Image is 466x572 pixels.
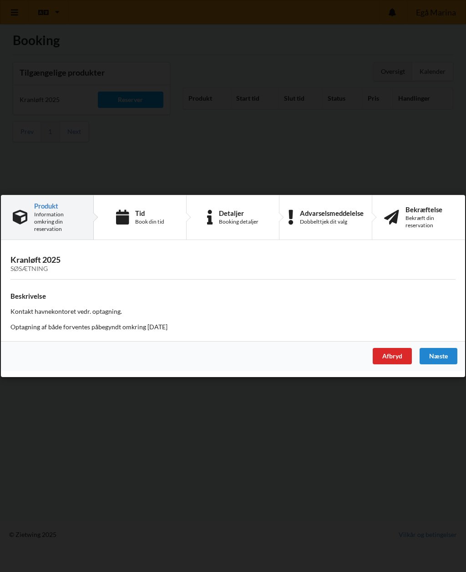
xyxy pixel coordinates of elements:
p: Kontakt havnekontoret vedr. optagning. [10,307,456,316]
div: Næste [420,348,457,364]
div: Detaljer [219,209,258,217]
div: Book din tid [135,218,164,225]
div: Bekræftelse [405,206,453,213]
div: Dobbelttjek dit valg [300,218,364,225]
div: Booking detaljer [219,218,258,225]
div: Information omkring din reservation [34,211,81,233]
h4: Beskrivelse [10,292,456,301]
div: Tid [135,209,164,217]
h3: Kranløft 2025 [10,255,456,273]
div: Bekræft din reservation [405,214,453,229]
div: Advarselsmeddelelse [300,209,364,217]
div: Afbryd [373,348,412,364]
p: Optagning af både forventes påbegyndt omkring [DATE] [10,322,456,332]
div: Produkt [34,202,81,209]
div: Søsætning [10,265,456,273]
